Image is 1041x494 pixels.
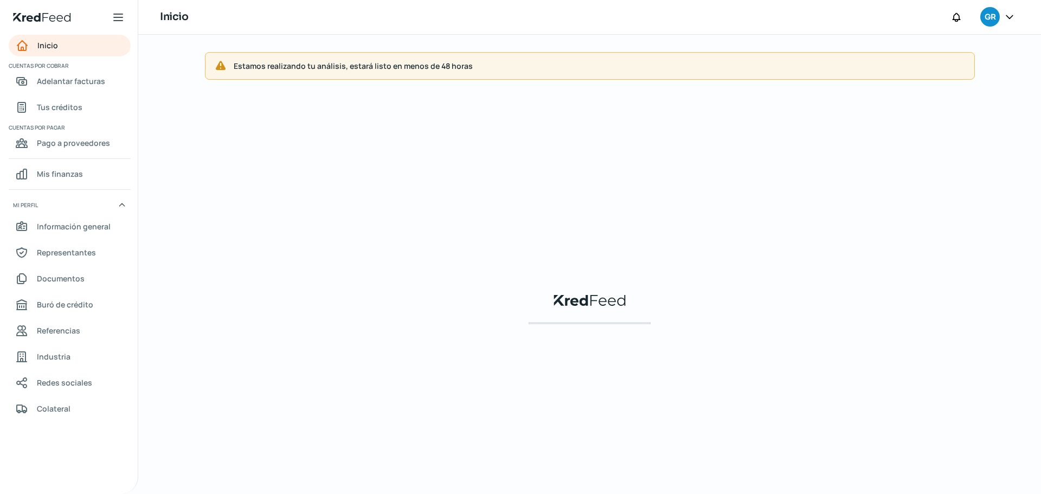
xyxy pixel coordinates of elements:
[9,346,131,368] a: Industria
[9,35,131,56] a: Inicio
[9,372,131,394] a: Redes sociales
[9,242,131,264] a: Representantes
[37,402,70,415] span: Colateral
[9,320,131,342] a: Referencias
[37,376,92,389] span: Redes sociales
[37,167,83,181] span: Mis finanzas
[13,200,38,210] span: Mi perfil
[9,163,131,185] a: Mis finanzas
[9,123,129,132] span: Cuentas por pagar
[9,294,131,316] a: Buró de crédito
[37,272,85,285] span: Documentos
[37,136,110,150] span: Pago a proveedores
[985,11,995,24] span: GR
[160,9,188,25] h1: Inicio
[9,268,131,290] a: Documentos
[37,246,96,259] span: Representantes
[37,74,105,88] span: Adelantar facturas
[9,70,131,92] a: Adelantar facturas
[9,132,131,154] a: Pago a proveedores
[37,220,111,233] span: Información general
[37,324,80,337] span: Referencias
[9,398,131,420] a: Colateral
[234,59,966,73] span: Estamos realizando tu análisis, estará listo en menos de 48 horas
[9,61,129,70] span: Cuentas por cobrar
[37,100,82,114] span: Tus créditos
[9,216,131,238] a: Información general
[9,97,131,118] a: Tus créditos
[37,350,70,363] span: Industria
[37,298,93,311] span: Buró de crédito
[37,39,58,52] span: Inicio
